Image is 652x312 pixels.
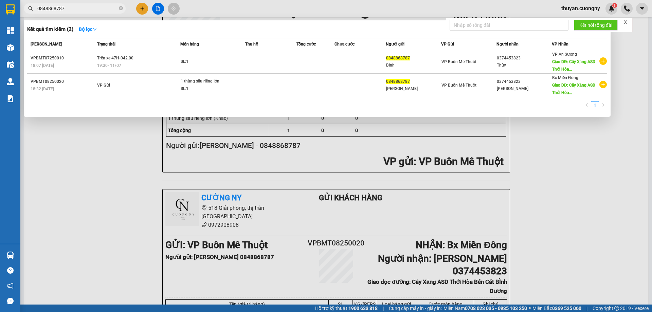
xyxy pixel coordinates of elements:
img: warehouse-icon [7,252,14,259]
span: Chưa cước [334,42,355,47]
strong: Bộ lọc [79,26,97,32]
input: Nhập số tổng đài [450,20,568,31]
span: plus-circle [599,57,607,65]
span: right [601,103,605,107]
a: 1 [591,102,599,109]
li: Previous Page [583,101,591,109]
span: close-circle [119,5,123,12]
span: Gửi: [6,6,16,14]
span: 18:07 [DATE] [31,63,54,68]
span: question-circle [7,267,14,274]
span: Món hàng [180,42,199,47]
li: Next Page [599,101,607,109]
span: 0848868787 [386,56,410,60]
button: right [599,101,607,109]
span: Trên xe 47H-042.00 [97,56,133,60]
div: VPBMT07250010 [31,55,95,62]
span: message [7,298,14,304]
button: Kết nối tổng đài [574,20,618,31]
span: VP Nhận [552,42,568,47]
span: search [28,6,33,11]
button: left [583,101,591,109]
span: Trạng thái [97,42,115,47]
span: left [585,103,589,107]
span: DĐ: [65,43,75,51]
span: Tổng cước [296,42,316,47]
img: dashboard-icon [7,27,14,34]
img: warehouse-icon [7,78,14,85]
input: Tìm tên, số ĐT hoặc mã đơn [37,5,117,12]
span: [PERSON_NAME] [31,42,62,47]
div: VP Buôn Mê Thuột [6,6,60,22]
div: 0374453823 [497,55,551,62]
span: VP An Sương [552,52,577,57]
span: VP Gửi [97,83,110,88]
div: 0374453823 [497,78,551,85]
span: Giao DĐ: Cây Xăng ASD Thới Hòa... [552,83,595,95]
span: VP Buôn Mê Thuột [441,59,476,64]
span: VP Buôn Mê Thuột [441,83,476,88]
span: close [623,20,628,24]
div: VPBMT08250020 [31,78,95,85]
div: Bình [386,62,441,69]
div: 0848868787 [6,30,60,40]
div: SL: 1 [181,85,232,93]
img: logo-vxr [6,4,15,15]
div: [PERSON_NAME] [386,85,441,92]
span: 18:32 [DATE] [31,87,54,91]
span: Bx Miền Đông [552,75,578,80]
span: Người nhận [496,42,519,47]
div: [PERSON_NAME] [6,22,60,30]
span: Giao DĐ: Cây Xăng ASD Thới Hòa... [552,59,595,72]
span: plus-circle [599,81,607,88]
span: 0848868787 [386,79,410,84]
div: SL: 1 [181,58,232,66]
div: Thùy [497,62,551,69]
div: [PERSON_NAME] [497,85,551,92]
button: Bộ lọcdown [73,24,103,35]
div: [PERSON_NAME] [65,22,119,30]
span: close-circle [119,6,123,10]
span: Thu hộ [245,42,258,47]
div: 1 thùng sầu riêng lớn [181,78,232,85]
span: Cây Xăng ASD Thới Hòa Bến Cát BÌnh Dương [65,40,118,99]
img: solution-icon [7,95,14,102]
span: down [92,27,97,32]
img: warehouse-icon [7,44,14,51]
span: 19:30 - 11/07 [97,63,121,68]
span: Nhận: [65,6,81,14]
span: VP Gửi [441,42,454,47]
div: 0374453823 [65,30,119,40]
img: warehouse-icon [7,61,14,68]
span: Kết nối tổng đài [579,21,612,29]
span: Người gửi [386,42,404,47]
li: 1 [591,101,599,109]
div: Bx Miền Đông [65,6,119,22]
span: notification [7,282,14,289]
h3: Kết quả tìm kiếm ( 2 ) [27,26,73,33]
